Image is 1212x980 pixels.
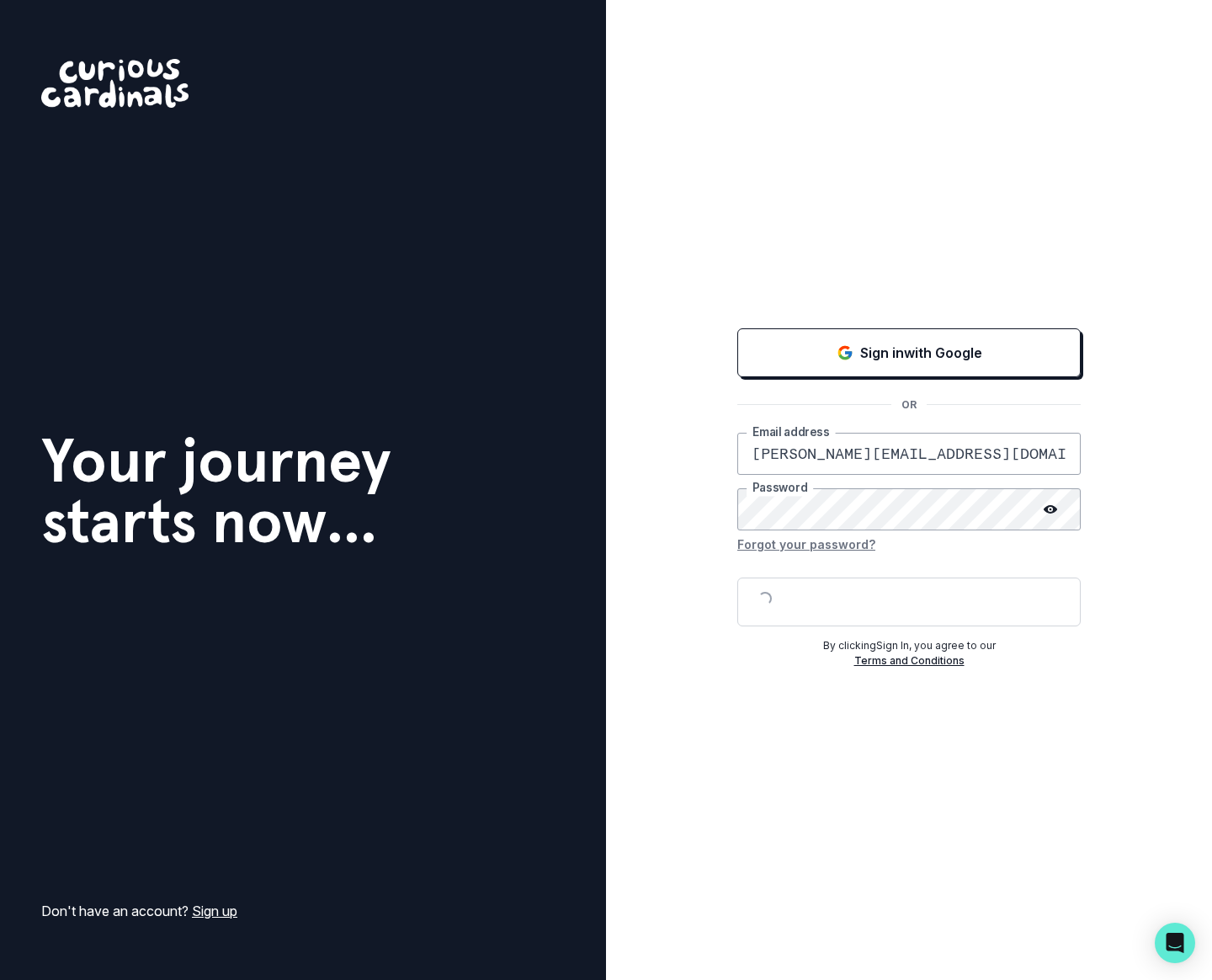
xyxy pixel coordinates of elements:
p: Sign in with Google [860,343,982,363]
img: Curious Cardinals Logo [41,59,189,108]
a: Sign up [192,903,237,919]
div: Open Intercom Messenger [1155,923,1195,963]
p: Don't have an account? [41,901,237,921]
button: Sign in with Google (GSuite) [737,328,1081,377]
h1: Your journey starts now... [41,430,391,551]
p: By clicking Sign In , you agree to our [737,638,1081,653]
a: Terms and Conditions [854,654,965,667]
button: Forgot your password? [737,530,875,557]
p: OR [891,397,927,413]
